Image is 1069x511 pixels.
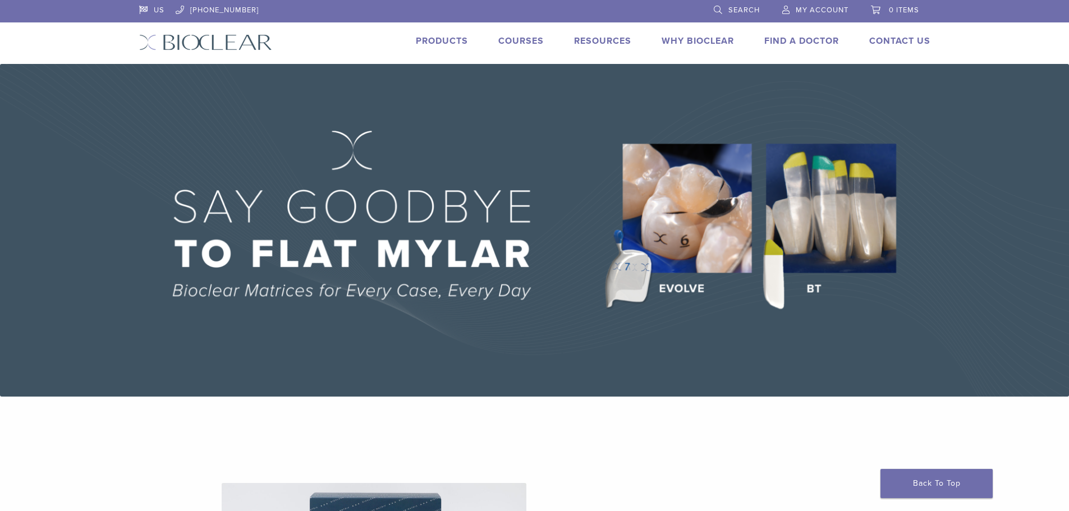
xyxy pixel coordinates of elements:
[796,6,848,15] span: My Account
[880,469,993,498] a: Back To Top
[416,35,468,47] a: Products
[869,35,930,47] a: Contact Us
[574,35,631,47] a: Resources
[889,6,919,15] span: 0 items
[139,34,272,50] img: Bioclear
[728,6,760,15] span: Search
[498,35,544,47] a: Courses
[764,35,839,47] a: Find A Doctor
[662,35,734,47] a: Why Bioclear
